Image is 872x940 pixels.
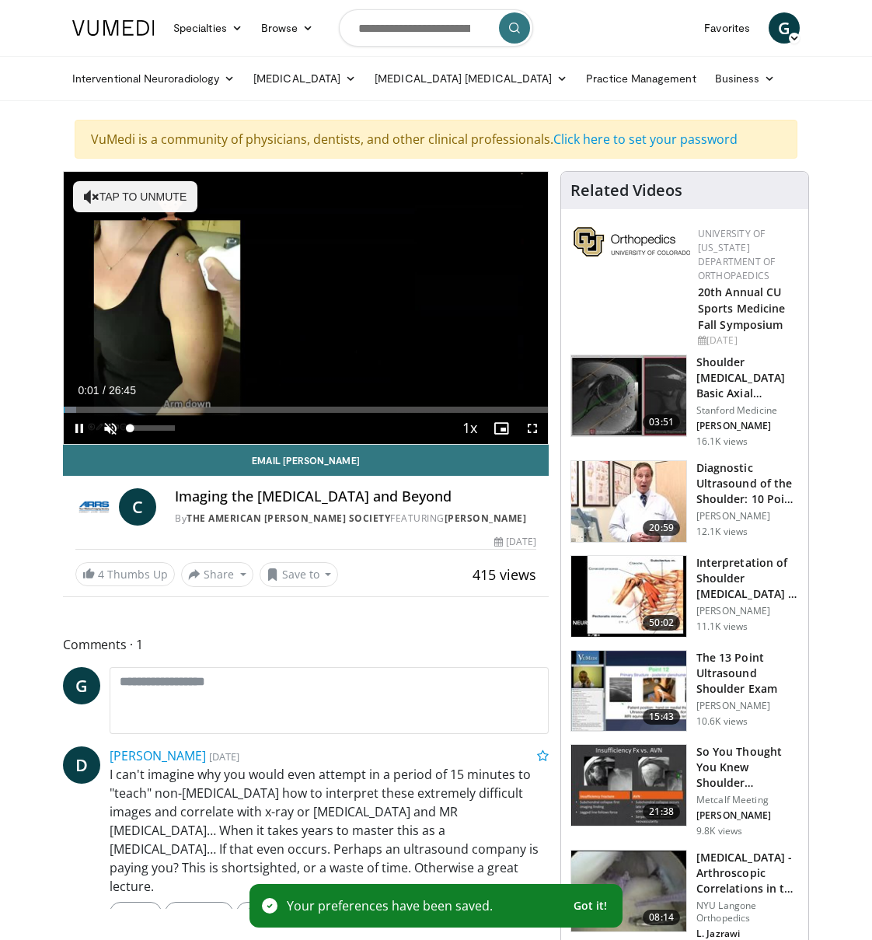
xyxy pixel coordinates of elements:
p: Your preferences have been saved. [287,896,493,915]
a: Specialties [164,12,252,44]
p: [PERSON_NAME] [696,809,799,822]
button: Save to [260,562,339,587]
span: 415 views [473,565,536,584]
button: Pause [64,413,95,444]
a: University of [US_STATE] Department of Orthopaedics [698,227,775,282]
p: Stanford Medicine [696,404,799,417]
div: VuMedi is a community of physicians, dentists, and other clinical professionals. [75,120,797,159]
p: [PERSON_NAME] [696,420,799,432]
small: [DATE] [209,750,239,764]
img: 7b323ec8-d3a2-4ab0-9251-f78bf6f4eb32.150x105_q85_crop-smart_upscale.jpg [571,651,686,732]
h3: [MEDICAL_DATA] - Arthroscopic Correlations in the [MEDICAL_DATA] [696,850,799,896]
a: 20:59 Diagnostic Ultrasound of the Shoulder: 10 Point Exam [PERSON_NAME] 12.1K views [570,460,799,543]
h4: Related Videos [570,181,682,200]
video-js: Video Player [64,172,548,444]
a: [MEDICAL_DATA] [244,63,365,94]
div: [DATE] [698,334,796,348]
img: 843da3bf-65ba-4ef1-b378-e6073ff3724a.150x105_q85_crop-smart_upscale.jpg [571,355,686,436]
img: 355603a8-37da-49b6-856f-e00d7e9307d3.png.150x105_q85_autocrop_double_scale_upscale_version-0.2.png [574,227,690,257]
p: 12.1K views [696,526,748,538]
a: Practice Management [577,63,705,94]
a: 4 Thumbs Up [75,562,175,586]
span: Comments 1 [63,634,549,655]
a: Email [PERSON_NAME] [63,445,549,476]
img: 2e2aae31-c28f-4877-acf1-fe75dd611276.150x105_q85_crop-smart_upscale.jpg [571,461,686,542]
span: / [103,384,106,397]
a: Click here to set your password [553,131,738,148]
p: NYU Langone Orthopedics [696,900,799,924]
button: Share [181,562,253,587]
a: C [119,488,156,526]
p: [PERSON_NAME] [696,510,799,522]
a: The American [PERSON_NAME] Society [187,512,390,525]
a: Reply [110,902,162,924]
img: The American Roentgen Ray Society [75,488,113,526]
a: Message [165,902,233,924]
span: 21:38 [643,804,680,819]
a: D [63,746,100,784]
span: 03:51 [643,414,680,430]
a: [PERSON_NAME] [110,747,206,764]
a: Favorites [695,12,759,44]
span: Got it! [574,899,608,913]
p: I can't imagine why you would even attempt in a period of 15 minutes to "teach" non-[MEDICAL_DATA... [110,765,549,896]
p: 11.1K views [696,620,748,633]
button: Enable picture-in-picture mode [486,413,517,444]
a: 03:51 Shoulder [MEDICAL_DATA] Basic Axial Anatomy Stanford Medicine [PERSON_NAME] 16.1K views [570,355,799,448]
div: Volume Level [130,425,174,431]
img: mri_correlation_1.png.150x105_q85_crop-smart_upscale.jpg [571,851,686,931]
a: G [769,12,800,44]
span: 50:02 [643,615,680,631]
p: 16.1K views [696,435,748,448]
a: Interventional Neuroradiology [63,63,244,94]
h3: The 13 Point Ultrasound Shoulder Exam [696,650,799,697]
button: Unmute [95,413,126,444]
span: 15:43 [643,709,680,725]
img: b344877d-e8e2-41e4-9927-e77118ec7d9d.150x105_q85_crop-smart_upscale.jpg [571,556,686,637]
span: 20:59 [643,520,680,536]
p: 9.8K views [696,825,742,837]
input: Search topics, interventions [339,9,533,47]
a: 20th Annual CU Sports Medicine Fall Symposium [698,285,786,332]
button: Tap to unmute [73,181,197,212]
a: 50:02 Interpretation of Shoulder [MEDICAL_DATA] - Detailed Anatomy [PERSON_NAME] 11.1K views [570,555,799,638]
h3: Diagnostic Ultrasound of the Shoulder: 10 Point Exam [696,460,799,507]
a: [MEDICAL_DATA] [MEDICAL_DATA] [365,63,577,94]
a: G [63,667,100,704]
p: Metcalf Meeting [696,794,799,806]
img: VuMedi Logo [72,20,155,36]
button: Playback Rate [455,413,486,444]
div: [DATE] [494,535,536,549]
a: Business [706,63,785,94]
span: 0:01 [78,384,99,397]
p: 10.6K views [696,715,748,728]
div: Progress Bar [64,407,548,413]
span: 08:14 [643,910,680,925]
a: Browse [252,12,323,44]
span: 26:45 [109,384,136,397]
div: By FEATURING [175,512,536,526]
a: 15:43 The 13 Point Ultrasound Shoulder Exam [PERSON_NAME] 10.6K views [570,650,799,732]
p: L. Jazrawi [696,928,799,940]
button: Fullscreen [517,413,548,444]
span: 4 [98,567,104,582]
a: [PERSON_NAME] [445,512,527,525]
h3: So You Thought You Knew Shoulder [MEDICAL_DATA]? [696,744,799,791]
p: [PERSON_NAME] [696,700,799,712]
h4: Imaging the [MEDICAL_DATA] and Beyond [175,488,536,505]
img: 2e61534f-2f66-4c4f-9b14-2c5f2cca558f.150x105_q85_crop-smart_upscale.jpg [571,745,686,826]
p: [PERSON_NAME] [696,605,799,617]
h3: Interpretation of Shoulder [MEDICAL_DATA] - Detailed Anatomy [696,555,799,602]
a: 21:38 So You Thought You Knew Shoulder [MEDICAL_DATA]? Metcalf Meeting [PERSON_NAME] 9.8K views [570,744,799,837]
h3: Shoulder [MEDICAL_DATA] Basic Axial Anatomy [696,355,799,401]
